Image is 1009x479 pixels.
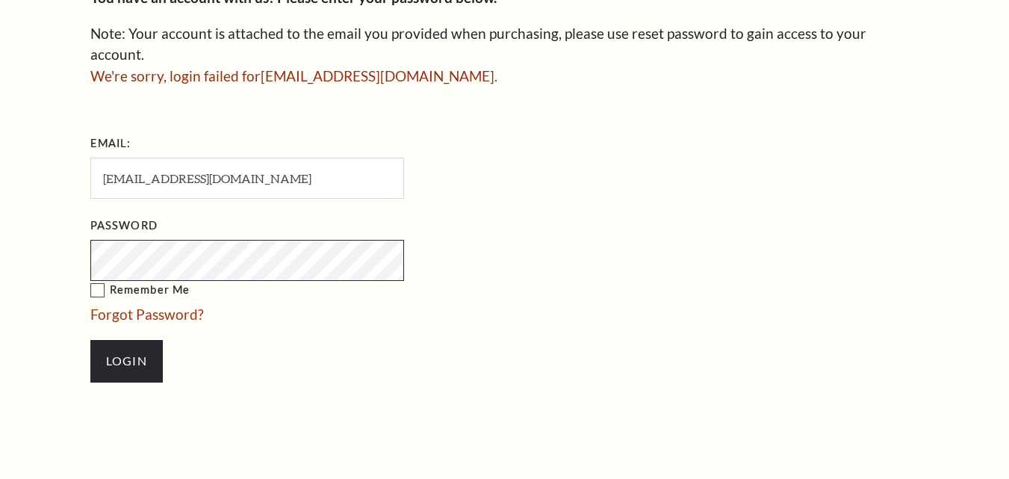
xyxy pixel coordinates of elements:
[90,67,497,84] span: We're sorry, login failed for [EMAIL_ADDRESS][DOMAIN_NAME] .
[90,281,553,300] label: Remember Me
[90,158,404,199] input: Required
[90,306,204,323] a: Forgot Password?
[90,23,919,66] p: Note: Your account is attached to the email you provided when purchasing, please use reset passwo...
[90,135,131,153] label: Email:
[90,340,163,382] input: Login
[90,217,158,235] label: Password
